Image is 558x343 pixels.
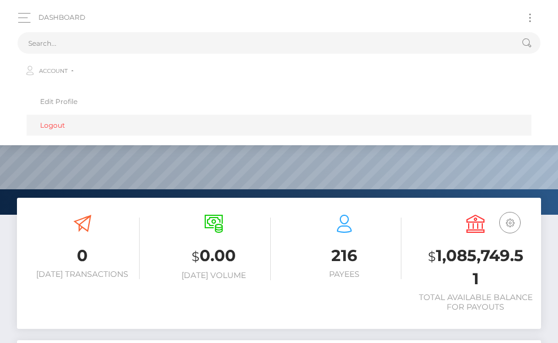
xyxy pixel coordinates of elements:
h3: 216 [288,245,402,267]
h6: [DATE] Transactions [25,270,140,279]
h3: 0 [25,245,140,267]
h6: Payees [288,270,402,279]
span: Account [39,66,68,76]
h6: Total Available Balance for Payouts [418,293,533,312]
small: $ [428,249,436,264]
a: Dashboard [38,6,85,29]
button: Toggle navigation [520,10,540,25]
a: Logout [27,115,531,136]
small: $ [192,249,200,264]
input: Search... [18,32,511,54]
h3: 0.00 [157,245,271,268]
a: Edit Profile [27,91,531,112]
h6: [DATE] Volume [157,271,271,280]
h3: 1,085,749.51 [418,245,533,290]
